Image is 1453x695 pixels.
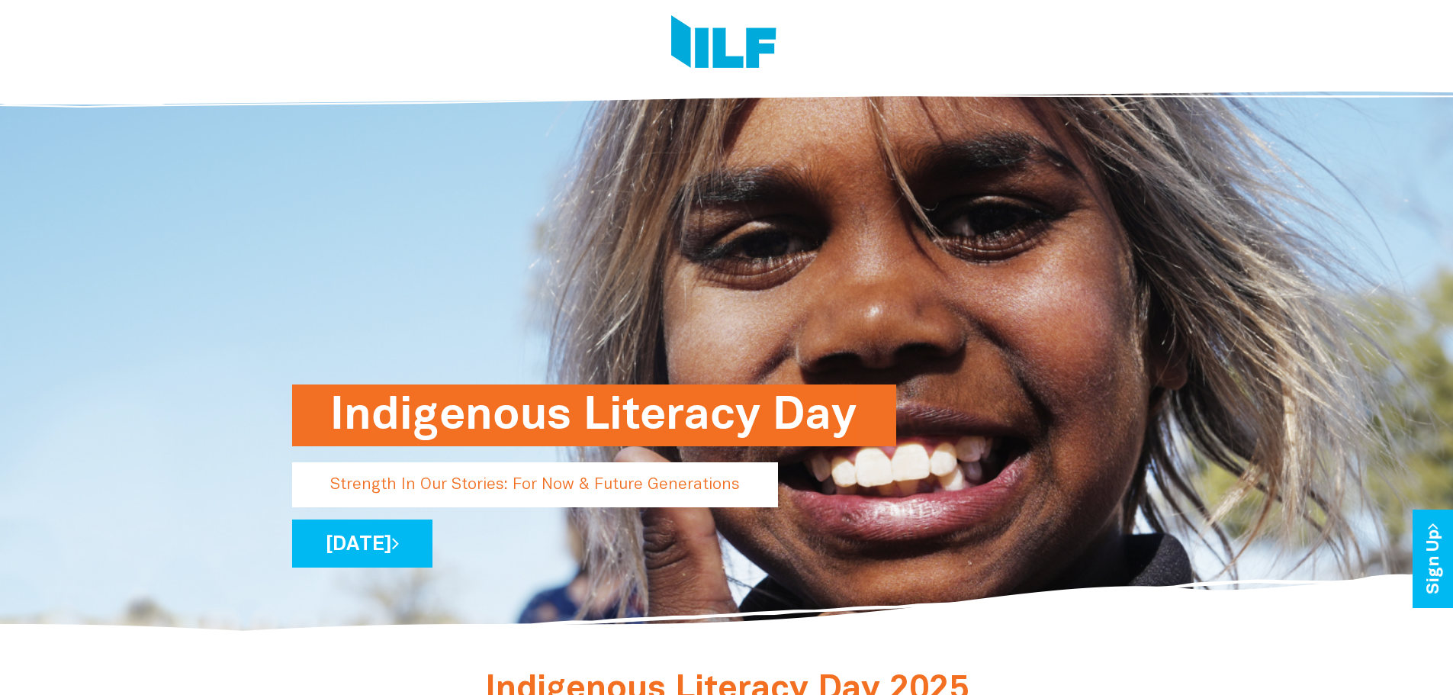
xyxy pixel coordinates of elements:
h1: Indigenous Literacy Day [330,385,858,446]
img: Logo [671,15,776,72]
p: Strength In Our Stories: For Now & Future Generations [292,462,778,507]
a: [DATE] [292,520,432,568]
